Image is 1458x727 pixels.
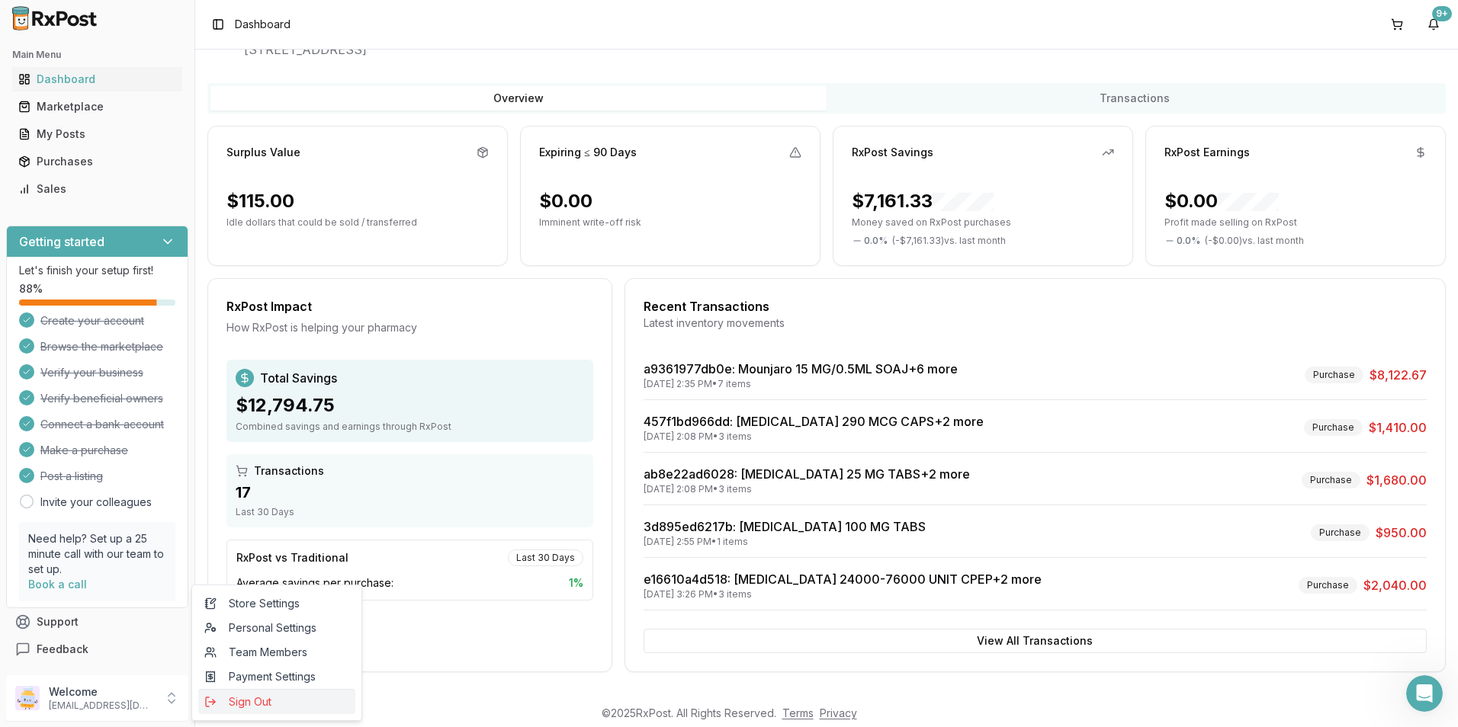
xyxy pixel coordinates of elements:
p: Need help? Set up a 25 minute call with our team to set up. [28,531,166,577]
span: 0.0 % [864,235,888,247]
span: 0.0 % [1177,235,1200,247]
span: Transactions [254,463,324,479]
a: ab8e22ad6028: [MEDICAL_DATA] 25 MG TABS+2 more [644,466,970,482]
button: Sales [6,177,188,201]
span: Payment Settings [204,669,349,684]
a: Payment Settings [198,665,355,689]
span: $950.00 [1376,524,1427,542]
div: Purchases [18,154,176,169]
a: Marketplace [12,93,182,120]
span: Browse the marketplace [40,339,163,354]
span: Connect a bank account [40,417,164,432]
div: RxPost Savings [852,145,933,160]
div: $115.00 [226,189,294,213]
a: Terms [782,706,814,719]
p: Profit made selling on RxPost [1164,216,1427,229]
span: ( - $7,161.33 ) vs. last month [892,235,1006,247]
p: Welcome [49,684,155,700]
a: 3d895ed6217b: [MEDICAL_DATA] 100 MG TABS [644,519,926,534]
div: RxPost vs Traditional [236,550,348,565]
div: Combined savings and earnings through RxPost [236,421,584,433]
div: [DATE] 2:08 PM • 3 items [644,431,984,443]
div: $7,161.33 [852,189,994,213]
div: Purchase [1311,524,1370,541]
div: RxPost Earnings [1164,145,1250,160]
button: Overview [210,86,827,110]
button: Support [6,608,188,636]
div: Purchase [1304,419,1363,436]
div: Sales [18,181,176,197]
span: Feedback [37,642,88,657]
a: Personal Settings [198,616,355,640]
div: Last 30 Days [236,506,584,518]
span: [STREET_ADDRESS] [244,40,1446,59]
a: Privacy [820,706,857,719]
div: [DATE] 3:26 PM • 3 items [644,588,1042,600]
span: 88 % [19,281,43,296]
span: Post a listing [40,469,103,484]
span: Create your account [40,313,144,328]
iframe: Intercom live chat [1406,675,1443,712]
a: Sales [12,175,182,203]
div: [DATE] 2:55 PM • 1 items [644,536,926,548]
button: Sign Out [198,689,355,714]
span: Verify your business [40,365,143,380]
button: Transactions [827,86,1443,110]
span: Dashboard [235,17,291,32]
div: Surplus Value [226,145,300,160]
p: [EMAIL_ADDRESS][DOMAIN_NAME] [49,700,155,712]
span: $2,040.00 [1363,576,1427,594]
span: $1,680.00 [1366,471,1427,489]
span: Make a purchase [40,443,128,458]
a: Purchases [12,148,182,175]
a: e16610a4d518: [MEDICAL_DATA] 24000-76000 UNIT CPEP+2 more [644,572,1042,587]
button: Feedback [6,636,188,663]
div: Dashboard [18,72,176,87]
div: 17 [236,482,584,503]
span: Team Members [204,645,349,660]
div: Recent Transactions [644,297,1427,315]
nav: breadcrumb [235,17,291,32]
div: Purchase [1302,472,1360,488]
button: Purchases [6,149,188,174]
div: How RxPost is helping your pharmacy [226,320,593,335]
img: User avatar [15,686,40,710]
span: 1 % [569,575,583,591]
span: ( - $0.00 ) vs. last month [1205,235,1304,247]
div: 9+ [1432,6,1452,21]
span: Average savings per purchase: [236,575,393,591]
div: Purchase [1305,367,1363,383]
p: Let's finish your setup first! [19,263,175,278]
p: Money saved on RxPost purchases [852,216,1114,229]
a: Invite your colleagues [40,495,152,510]
div: RxPost Impact [226,297,593,315]
button: View All Transactions [644,629,1427,653]
span: $1,410.00 [1369,418,1427,437]
button: Marketplace [6,94,188,119]
span: Sign Out [204,694,349,709]
a: Book a call [28,578,87,591]
span: Total Savings [260,369,337,387]
img: RxPost Logo [6,6,104,30]
button: Dashboard [6,67,188,91]
div: $0.00 [1164,189,1279,213]
span: Store Settings [204,596,349,611]
a: Team Members [198,640,355,665]
div: Expiring ≤ 90 Days [539,145,637,160]
div: My Posts [18,127,176,142]
div: [DATE] 2:35 PM • 7 items [644,378,958,390]
div: Last 30 Days [508,549,583,566]
div: Marketplace [18,99,176,114]
div: Latest inventory movements [644,315,1427,331]
a: Dashboard [12,66,182,93]
a: 457f1bd966dd: [MEDICAL_DATA] 290 MCG CAPS+2 more [644,414,984,429]
button: 9+ [1421,12,1446,37]
h3: Getting started [19,232,104,251]
span: Verify beneficial owners [40,391,163,406]
h2: Main Menu [12,49,182,61]
span: $8,122.67 [1370,366,1427,384]
p: Idle dollars that could be sold / transferred [226,216,489,229]
span: Personal Settings [204,620,349,636]
div: $12,794.75 [236,393,584,418]
p: Imminent write-off risk [539,216,801,229]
